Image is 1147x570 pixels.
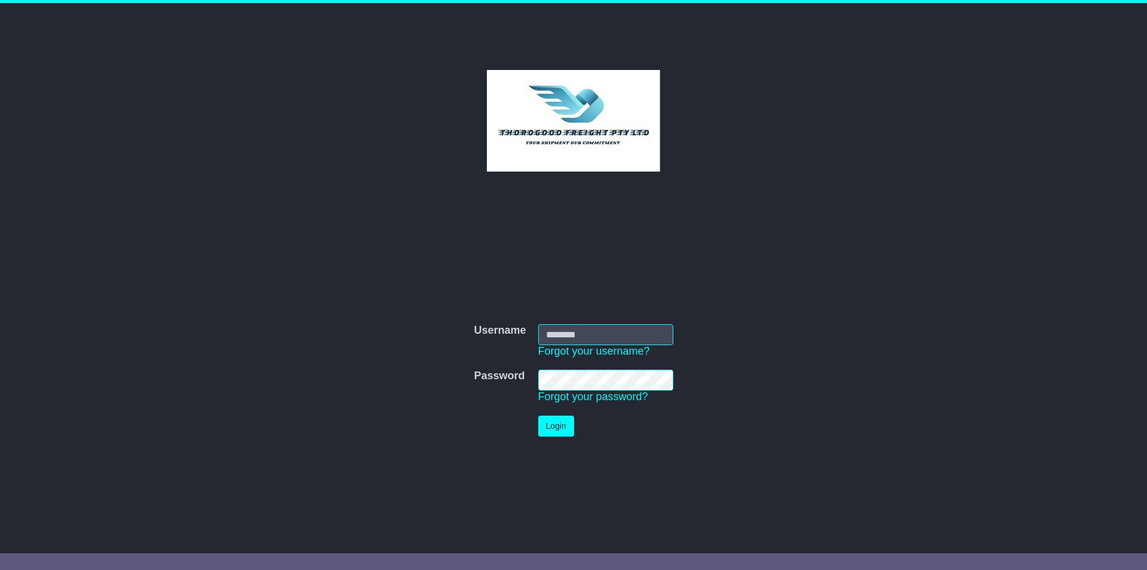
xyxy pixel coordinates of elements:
[474,324,526,337] label: Username
[538,345,650,357] a: Forgot your username?
[538,391,648,403] a: Forgot your password?
[474,370,525,383] label: Password
[538,416,574,437] button: Login
[487,70,661,172] img: Thorogood Freight Pty Ltd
